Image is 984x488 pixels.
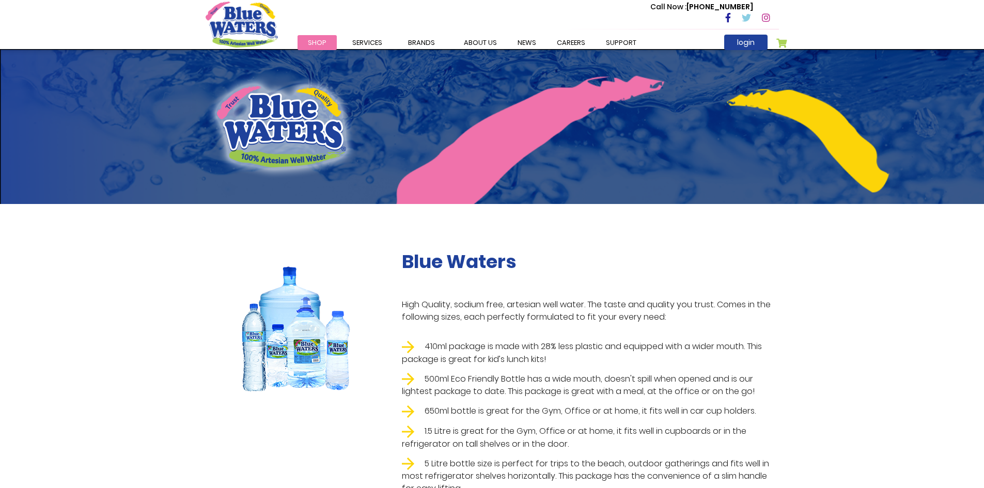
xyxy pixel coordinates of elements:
li: 500ml Eco Friendly Bottle has a wide mouth, doesn't spill when opened and is our lightest package... [402,373,779,398]
a: about us [454,35,507,50]
li: 410ml package is made with 28% less plastic and equipped with a wider mouth. This package is grea... [402,340,779,366]
p: [PHONE_NUMBER] [650,2,753,12]
a: News [507,35,546,50]
a: login [724,35,768,50]
span: Shop [308,38,326,48]
a: support [596,35,647,50]
p: High Quality, sodium free, artesian well water. The taste and quality you trust. Comes in the fol... [402,298,779,323]
a: Services [342,35,393,50]
li: 1.5 Litre is great for the Gym, Office or at home, it fits well in cupboards or in the refrigerat... [402,425,779,450]
span: Brands [408,38,435,48]
h2: Blue Waters [402,250,779,273]
li: 650ml bottle is great for the Gym, Office or at home, it fits well in car cup holders. [402,405,779,418]
span: Call Now : [650,2,686,12]
a: Shop [298,35,337,50]
a: store logo [206,2,278,47]
a: Brands [398,35,445,50]
span: Services [352,38,382,48]
a: careers [546,35,596,50]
